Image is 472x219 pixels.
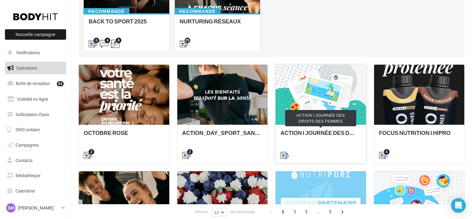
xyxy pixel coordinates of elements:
[16,50,40,55] span: Notifications
[195,209,208,215] span: Afficher
[280,130,361,142] div: ACTION I JOURNÉE DES DROITS DES FEMMES
[89,18,164,30] div: BACK TO SPORT 2025
[15,188,36,193] span: Calendrier
[5,29,66,40] button: Nouvelle campagne
[4,46,65,59] button: Notifications
[116,38,121,43] div: 6
[4,169,67,182] a: Médiathèque
[15,158,32,163] span: Contacts
[4,185,67,197] a: Calendrier
[16,81,50,86] span: Boîte de réception
[15,142,39,148] span: Campagnes
[94,38,99,43] div: 6
[15,173,40,178] span: Médiathèque
[5,202,66,214] a: SM [PERSON_NAME]
[89,149,94,155] div: 2
[8,205,14,211] span: SM
[83,8,129,15] div: Recommandé
[84,130,164,142] div: OCTOBRE ROSE
[18,205,59,211] p: [PERSON_NAME]
[4,108,67,121] a: Sollicitation d'avis
[175,8,221,15] div: Recommandé
[187,149,193,155] div: 2
[325,207,335,217] span: 5
[4,123,67,136] a: SMS unitaire
[4,139,67,152] a: Campagnes
[4,62,67,75] a: Opérations
[16,65,37,71] span: Opérations
[214,210,219,215] span: 12
[384,149,390,155] div: 4
[15,112,49,117] span: Sollicitation d'avis
[185,38,190,43] div: 25
[212,208,227,217] button: 12
[105,38,110,43] div: 4
[4,154,67,167] a: Contacts
[180,18,255,30] div: NURTURING RÉSEAUX
[278,207,288,217] span: 1
[15,127,40,132] span: SMS unitaire
[182,130,263,142] div: ACTION_DAY_SPORT_SANTÉ
[285,110,356,126] div: ACTION I JOURNÉE DES DROITS DES FEMMES
[17,96,48,102] span: Visibilité en ligne
[451,198,466,213] div: Open Intercom Messenger
[4,77,67,90] a: Boîte de réception84
[57,81,64,86] div: 84
[230,209,255,215] span: résultats/page
[4,93,67,106] a: Visibilité en ligne
[379,130,460,142] div: FOCUS NUTRITION I HIPRO
[290,207,300,217] span: 2
[313,207,323,217] span: ...
[301,207,311,217] span: 3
